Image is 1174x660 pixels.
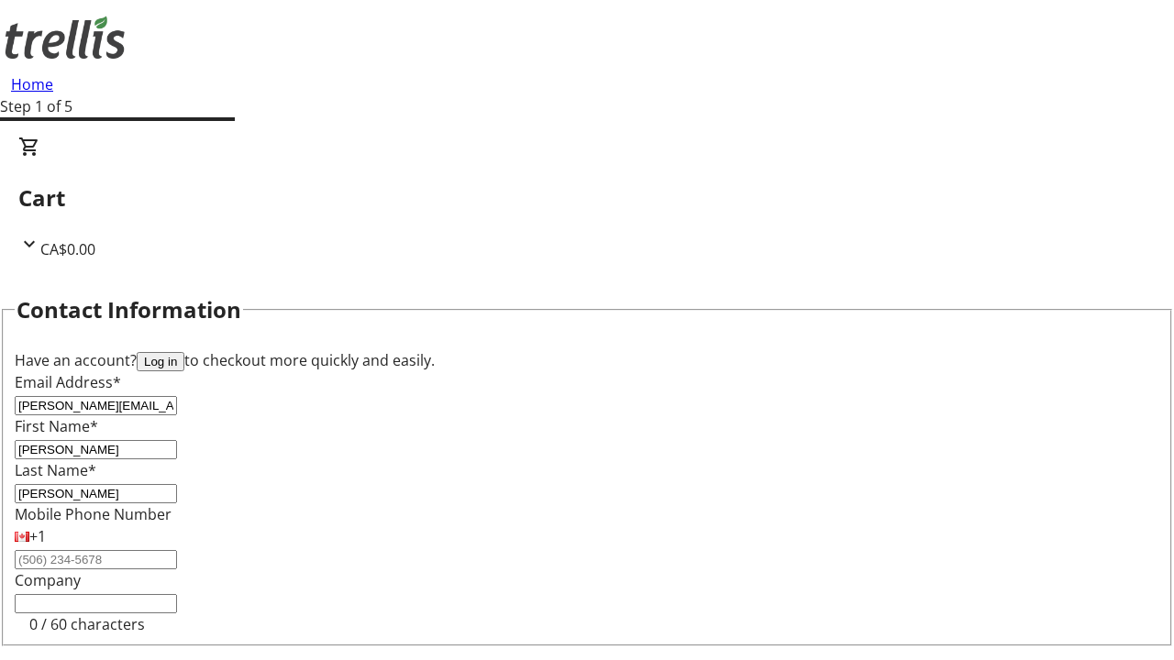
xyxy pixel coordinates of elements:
[15,372,121,392] label: Email Address*
[29,614,145,634] tr-character-limit: 0 / 60 characters
[15,416,98,436] label: First Name*
[15,460,96,480] label: Last Name*
[15,550,177,569] input: (506) 234-5678
[18,181,1156,214] h2: Cart
[15,504,172,524] label: Mobile Phone Number
[15,349,1159,371] div: Have an account? to checkout more quickly and easily.
[18,136,1156,260] div: CartCA$0.00
[40,239,95,259] span: CA$0.00
[17,293,241,326] h2: Contact Information
[15,570,81,590] label: Company
[137,352,184,371] button: Log in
